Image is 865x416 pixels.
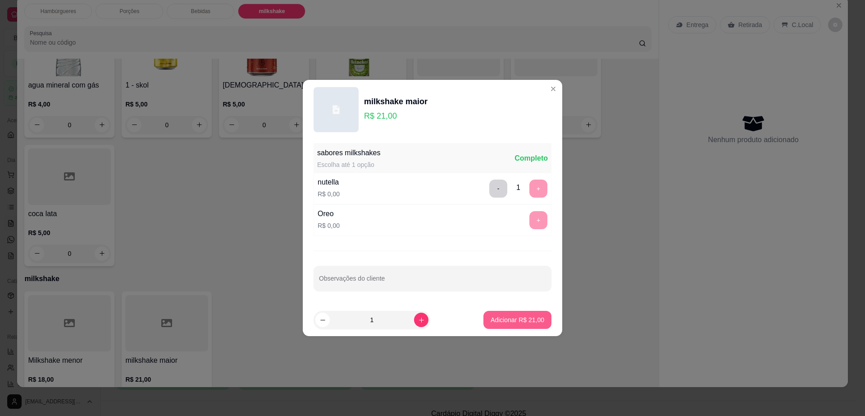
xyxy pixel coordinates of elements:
p: R$ 0,00 [318,190,340,199]
button: decrease-product-quantity [315,313,330,327]
p: R$ 0,00 [318,221,340,230]
div: Oreo [318,208,340,219]
button: delete [489,180,507,198]
div: Completo [514,153,548,164]
input: Observações do cliente [319,277,546,287]
div: 1 [516,182,520,193]
div: nutella [318,177,340,188]
p: Adicionar R$ 21,00 [491,315,544,324]
div: sabores milkshakes [317,148,381,158]
p: R$ 21,00 [364,110,428,122]
button: increase-product-quantity [414,313,428,327]
button: Adicionar R$ 21,00 [483,311,551,329]
div: milkshake maior [364,95,428,108]
div: Escolha até 1 opção [317,160,381,169]
button: Close [546,82,560,96]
